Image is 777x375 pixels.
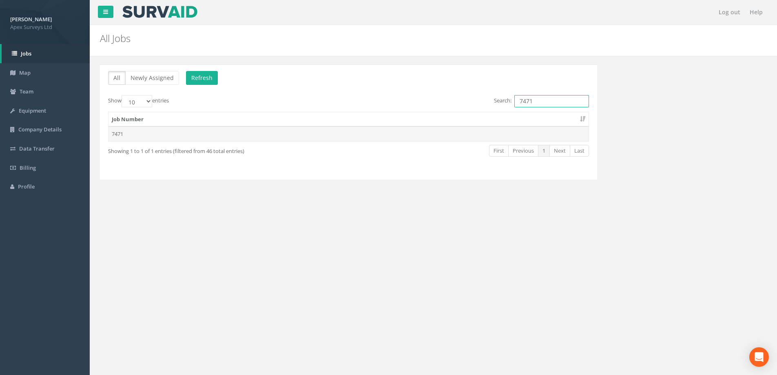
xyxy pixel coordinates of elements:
[108,71,126,85] button: All
[18,126,62,133] span: Company Details
[108,95,169,107] label: Show entries
[100,33,654,44] h2: All Jobs
[19,69,31,76] span: Map
[489,145,509,157] a: First
[10,16,52,23] strong: [PERSON_NAME]
[19,145,55,152] span: Data Transfer
[749,347,769,367] div: Open Intercom Messenger
[21,50,31,57] span: Jobs
[125,71,179,85] button: Newly Assigned
[108,126,589,141] td: 7471
[538,145,550,157] a: 1
[570,145,589,157] a: Last
[514,95,589,107] input: Search:
[2,44,90,63] a: Jobs
[10,23,80,31] span: Apex Surveys Ltd
[122,95,152,107] select: Showentries
[18,183,35,190] span: Profile
[494,95,589,107] label: Search:
[508,145,538,157] a: Previous
[186,71,218,85] button: Refresh
[20,164,36,171] span: Billing
[10,13,80,31] a: [PERSON_NAME] Apex Surveys Ltd
[108,144,301,155] div: Showing 1 to 1 of 1 entries (filtered from 46 total entries)
[20,88,33,95] span: Team
[549,145,570,157] a: Next
[19,107,46,114] span: Equipment
[108,112,589,127] th: Job Number: activate to sort column ascending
